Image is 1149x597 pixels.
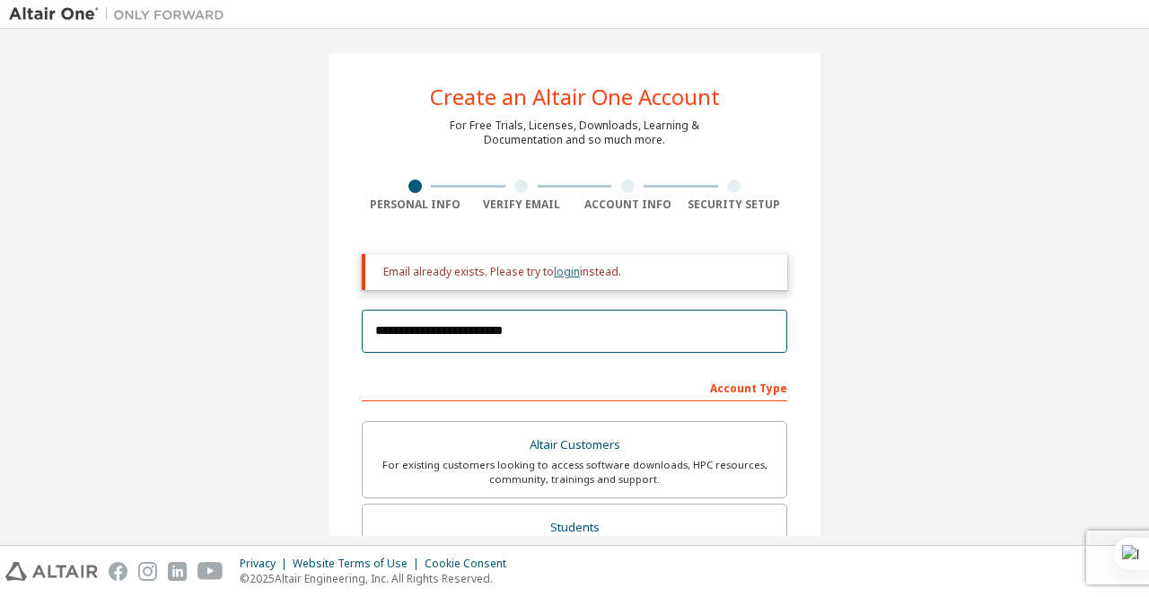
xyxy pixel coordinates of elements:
img: instagram.svg [138,562,157,581]
div: Privacy [240,557,293,571]
img: youtube.svg [197,562,224,581]
div: Account Type [362,373,787,401]
div: Website Terms of Use [293,557,425,571]
div: Email already exists. Please try to instead. [383,265,773,279]
a: login [554,264,580,279]
div: Personal Info [362,198,469,212]
div: For Free Trials, Licenses, Downloads, Learning & Documentation and so much more. [450,119,699,147]
div: Cookie Consent [425,557,517,571]
div: For existing customers looking to access software downloads, HPC resources, community, trainings ... [373,458,776,487]
img: Altair One [9,5,233,23]
div: Verify Email [469,198,575,212]
img: linkedin.svg [168,562,187,581]
img: facebook.svg [109,562,127,581]
div: Account Info [574,198,681,212]
div: Create an Altair One Account [430,86,720,108]
div: Security Setup [681,198,788,212]
div: Altair Customers [373,433,776,458]
div: Students [373,515,776,540]
p: © 2025 Altair Engineering, Inc. All Rights Reserved. [240,571,517,586]
img: altair_logo.svg [5,562,98,581]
